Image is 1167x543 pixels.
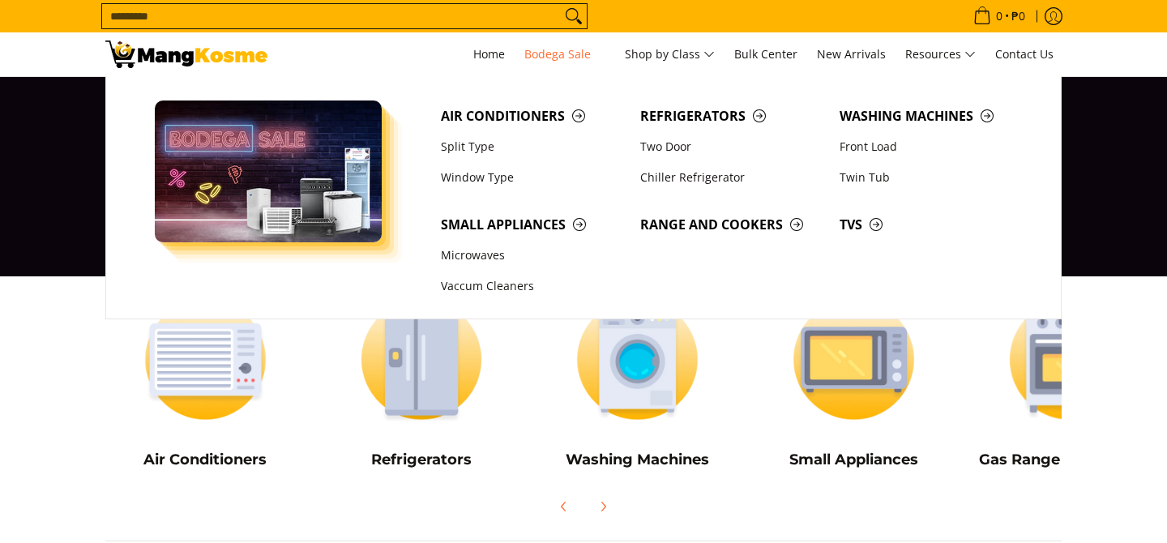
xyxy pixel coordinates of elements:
[105,41,267,68] img: Bodega Sale l Mang Kosme: Cost-Efficient &amp; Quality Home Appliances
[754,284,954,481] a: Small Appliances Small Appliances
[632,162,831,193] a: Chiller Refrigerator
[726,32,806,76] a: Bulk Center
[105,284,306,481] a: Air Conditioners Air Conditioners
[995,46,1054,62] span: Contact Us
[968,7,1030,25] span: •
[897,32,984,76] a: Resources
[632,131,831,162] a: Two Door
[473,46,505,62] span: Home
[640,106,823,126] span: Refrigerators
[831,162,1031,193] a: Twin Tub
[585,489,621,524] button: Next
[516,32,613,76] a: Bodega Sale
[322,284,522,434] img: Refrigerators
[465,32,513,76] a: Home
[817,46,886,62] span: New Arrivals
[632,209,831,240] a: Range and Cookers
[433,162,632,193] a: Window Type
[1009,11,1028,22] span: ₱0
[105,284,306,434] img: Air Conditioners
[284,32,1062,76] nav: Main Menu
[831,100,1031,131] a: Washing Machines
[632,100,831,131] a: Refrigerators
[546,489,582,524] button: Previous
[987,32,1062,76] a: Contact Us
[441,106,624,126] span: Air Conditioners
[625,45,715,65] span: Shop by Class
[524,45,605,65] span: Bodega Sale
[831,131,1031,162] a: Front Load
[617,32,723,76] a: Shop by Class
[994,11,1005,22] span: 0
[809,32,894,76] a: New Arrivals
[831,209,1031,240] a: TVs
[433,131,632,162] a: Split Type
[840,215,1023,235] span: TVs
[433,240,632,271] a: Microwaves
[537,284,737,481] a: Washing Machines Washing Machines
[734,46,797,62] span: Bulk Center
[155,100,382,242] img: Bodega Sale
[322,284,522,481] a: Refrigerators Refrigerators
[640,215,823,235] span: Range and Cookers
[433,271,632,302] a: Vaccum Cleaners
[905,45,976,65] span: Resources
[754,284,954,434] img: Small Appliances
[537,451,737,469] h5: Washing Machines
[561,4,587,28] button: Search
[105,451,306,469] h5: Air Conditioners
[322,451,522,469] h5: Refrigerators
[441,215,624,235] span: Small Appliances
[840,106,1023,126] span: Washing Machines
[433,209,632,240] a: Small Appliances
[433,100,632,131] a: Air Conditioners
[754,451,954,469] h5: Small Appliances
[537,284,737,434] img: Washing Machines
